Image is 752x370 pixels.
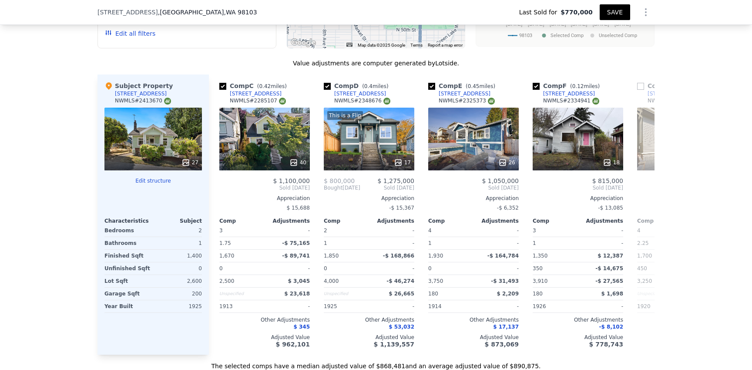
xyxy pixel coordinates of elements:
[637,288,681,300] div: Unspecified
[599,33,637,38] text: Unselected Comp
[266,300,310,312] div: -
[374,341,414,348] span: $ 1,139,557
[428,184,519,191] span: Sold [DATE]
[324,90,386,97] a: [STREET_ADDRESS]
[637,278,652,284] span: 3,250
[428,265,432,272] span: 0
[497,291,519,297] span: $ 2,209
[428,300,472,312] div: 1914
[266,262,310,275] div: -
[334,90,386,97] div: [STREET_ADDRESS]
[571,21,587,27] text: [DATE]
[637,300,681,312] div: 1920
[371,300,414,312] div: -
[475,237,519,249] div: -
[104,250,151,262] div: Finished Sqft
[648,97,704,105] div: NWMLS # 2261882
[533,81,603,90] div: Comp F
[324,334,414,341] div: Adjusted Value
[533,195,623,202] div: Appreciation
[282,253,310,259] span: -$ 89,741
[389,324,414,330] span: $ 53,032
[519,8,561,17] span: Last Sold for
[324,184,360,191] div: [DATE]
[533,316,623,323] div: Other Adjustments
[324,195,414,202] div: Appreciation
[219,217,265,224] div: Comp
[561,8,593,17] span: $770,000
[475,300,519,312] div: -
[506,21,523,27] text: [DATE]
[104,81,173,90] div: Subject Property
[383,98,390,105] img: NWMLS Logo
[158,8,257,17] span: , [GEOGRAPHIC_DATA]
[104,177,202,184] button: Edit structure
[219,184,310,191] span: Sold [DATE]
[473,217,519,224] div: Adjustments
[528,21,544,27] text: [DATE]
[487,253,519,259] span: -$ 164,784
[533,334,623,341] div: Adjusted Value
[324,81,392,90] div: Comp D
[219,278,234,284] span: 2,500
[324,288,367,300] div: Unspecified
[284,291,310,297] span: $ 23,618
[410,43,423,48] a: Terms (opens in new tab)
[276,341,310,348] span: $ 962,101
[346,43,352,47] button: Keyboard shortcuts
[533,253,547,259] span: 1,350
[105,29,155,38] button: Edit all filters
[219,253,234,259] span: 1,670
[155,237,202,249] div: 1
[491,278,519,284] span: -$ 31,493
[648,90,699,97] div: [STREET_ADDRESS]
[181,158,198,167] div: 27
[371,224,414,237] div: -
[153,217,202,224] div: Subject
[637,217,682,224] div: Comp
[533,90,595,97] a: [STREET_ADDRESS]
[219,90,282,97] a: [STREET_ADDRESS]
[428,43,463,48] a: Report a map error
[359,83,392,89] span: ( miles)
[428,90,490,97] a: [STREET_ADDRESS]
[497,205,519,211] span: -$ 6,352
[389,291,414,297] span: $ 26,665
[155,275,202,287] div: 2,600
[614,21,631,27] text: [DATE]
[324,184,342,191] span: Bought
[533,227,536,234] span: 3
[369,217,414,224] div: Adjustments
[428,217,473,224] div: Comp
[428,81,499,90] div: Comp E
[219,316,310,323] div: Other Adjustments
[265,217,310,224] div: Adjustments
[273,177,310,184] span: $ 1,100,000
[289,37,318,48] img: Google
[519,33,532,38] text: 98103
[589,341,623,348] span: $ 778,743
[498,158,515,167] div: 26
[104,224,151,237] div: Bedrooms
[219,227,223,234] span: 3
[428,253,443,259] span: 1,930
[219,300,263,312] div: 1913
[637,316,728,323] div: Other Adjustments
[428,195,519,202] div: Appreciation
[219,195,310,202] div: Appreciation
[287,205,310,211] span: $ 15,688
[219,288,263,300] div: Unspecified
[358,43,405,48] span: Map data ©2025 Google
[428,227,432,234] span: 4
[599,324,623,330] span: -$ 8,102
[324,300,367,312] div: 1925
[324,227,327,234] span: 2
[485,341,519,348] span: $ 873,069
[533,184,623,191] span: Sold [DATE]
[324,265,327,272] span: 0
[97,8,158,17] span: [STREET_ADDRESS]
[567,83,603,89] span: ( miles)
[115,90,167,97] div: [STREET_ADDRESS]
[543,97,599,105] div: NWMLS # 2334941
[580,237,623,249] div: -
